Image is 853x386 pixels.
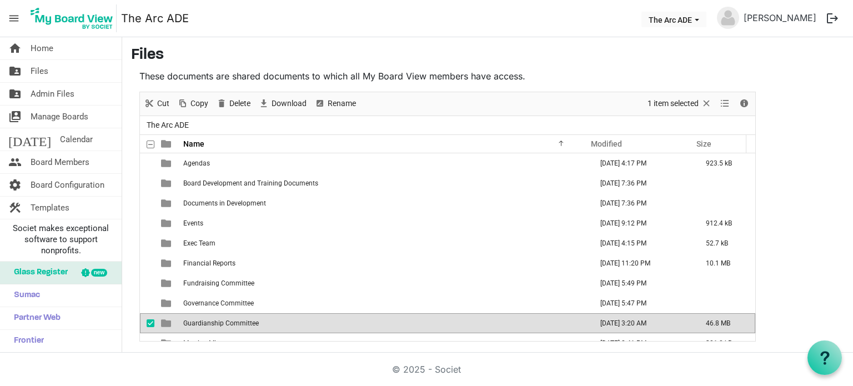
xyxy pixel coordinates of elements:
[183,259,235,267] span: Financial Reports
[183,159,210,167] span: Agendas
[183,179,318,187] span: Board Development and Training Documents
[589,173,694,193] td: January 15, 2025 7:36 PM column header Modified
[183,319,259,327] span: Guardianship Committee
[737,97,752,111] button: Details
[694,193,755,213] td: is template cell column header Size
[142,97,172,111] button: Cut
[183,239,215,247] span: Exec Team
[139,69,756,83] p: These documents are shared documents to which all My Board View members have access.
[694,273,755,293] td: is template cell column header Size
[156,97,170,111] span: Cut
[180,193,589,213] td: Documents in Development is template cell column header Name
[589,273,694,293] td: July 14, 2025 5:49 PM column header Modified
[313,97,358,111] button: Rename
[646,97,700,111] span: 1 item selected
[131,46,844,65] h3: Files
[140,253,154,273] td: checkbox
[154,213,180,233] td: is template cell column header type
[392,364,461,375] a: © 2025 - Societ
[589,233,694,253] td: June 04, 2025 4:15 PM column header Modified
[694,153,755,173] td: 923.5 kB is template cell column header Size
[154,233,180,253] td: is template cell column header type
[589,153,694,173] td: June 04, 2025 4:17 PM column header Modified
[180,213,589,233] td: Events is template cell column header Name
[310,92,360,116] div: Rename
[8,83,22,105] span: folder_shared
[694,313,755,333] td: 46.8 MB is template cell column header Size
[8,174,22,196] span: settings
[60,128,93,151] span: Calendar
[694,173,755,193] td: is template cell column header Size
[8,197,22,219] span: construction
[589,213,694,233] td: March 03, 2025 9:12 PM column header Modified
[189,97,209,111] span: Copy
[91,269,107,277] div: new
[140,313,154,333] td: checkbox
[154,153,180,173] td: is template cell column header type
[591,139,622,148] span: Modified
[644,92,716,116] div: Clear selection
[8,307,61,329] span: Partner Web
[154,253,180,273] td: is template cell column header type
[27,4,117,32] img: My Board View Logo
[183,219,203,227] span: Events
[31,151,89,173] span: Board Members
[140,153,154,173] td: checkbox
[735,92,754,116] div: Details
[31,174,104,196] span: Board Configuration
[5,223,117,256] span: Societ makes exceptional software to support nonprofits.
[140,193,154,213] td: checkbox
[173,92,212,116] div: Copy
[140,333,154,353] td: checkbox
[140,293,154,313] td: checkbox
[589,333,694,353] td: June 12, 2025 8:41 PM column header Modified
[589,253,694,273] td: August 13, 2025 11:20 PM column header Modified
[739,7,821,29] a: [PERSON_NAME]
[694,233,755,253] td: 52.7 kB is template cell column header Size
[214,97,253,111] button: Delete
[696,139,711,148] span: Size
[646,97,714,111] button: Selection
[183,199,266,207] span: Documents in Development
[8,37,22,59] span: home
[821,7,844,30] button: logout
[154,313,180,333] td: is template cell column header type
[694,253,755,273] td: 10.1 MB is template cell column header Size
[180,313,589,333] td: Guardianship Committee is template cell column header Name
[180,173,589,193] td: Board Development and Training Documents is template cell column header Name
[589,293,694,313] td: July 14, 2025 5:47 PM column header Modified
[27,4,121,32] a: My Board View Logo
[154,333,180,353] td: is template cell column header type
[140,92,173,116] div: Cut
[694,333,755,353] td: 301.0 kB is template cell column header Size
[8,262,68,284] span: Glass Register
[140,213,154,233] td: checkbox
[641,12,706,27] button: The Arc ADE dropdownbutton
[154,293,180,313] td: is template cell column header type
[180,293,589,313] td: Governance Committee is template cell column header Name
[140,173,154,193] td: checkbox
[270,97,308,111] span: Download
[180,333,589,353] td: Meeting Minutes is template cell column header Name
[140,233,154,253] td: checkbox
[257,97,309,111] button: Download
[144,118,191,132] span: The Arc ADE
[254,92,310,116] div: Download
[228,97,252,111] span: Delete
[31,106,88,128] span: Manage Boards
[589,313,694,333] td: August 20, 2025 3:20 AM column header Modified
[717,7,739,29] img: no-profile-picture.svg
[183,279,254,287] span: Fundraising Committee
[8,151,22,173] span: people
[8,128,51,151] span: [DATE]
[154,173,180,193] td: is template cell column header type
[694,213,755,233] td: 912.4 kB is template cell column header Size
[8,60,22,82] span: folder_shared
[140,273,154,293] td: checkbox
[154,193,180,213] td: is template cell column header type
[3,8,24,29] span: menu
[175,97,210,111] button: Copy
[718,97,731,111] button: View dropdownbutton
[183,299,254,307] span: Governance Committee
[180,153,589,173] td: Agendas is template cell column header Name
